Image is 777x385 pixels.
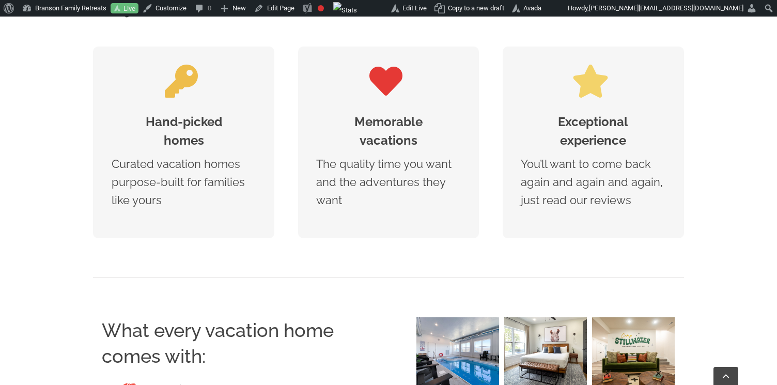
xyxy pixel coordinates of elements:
[119,113,249,150] h3: Hand-picked homes
[333,2,357,19] img: Views over 48 hours. Click for more Jetpack Stats.
[316,155,461,210] p: The quality time you want and the adventures they want
[521,155,665,210] p: You’ll want to come back again and again and again, just read our reviews
[528,113,658,150] h3: Exceptional experience
[589,4,743,12] span: [PERSON_NAME][EMAIL_ADDRESS][DOMAIN_NAME]
[112,155,256,210] p: Curated vacation homes purpose-built for families like yours
[323,113,454,150] h3: Memorable vacations
[102,317,361,369] h2: What every vacation home comes with:
[111,3,138,14] a: Live
[318,5,324,11] div: Focus keyphrase not set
